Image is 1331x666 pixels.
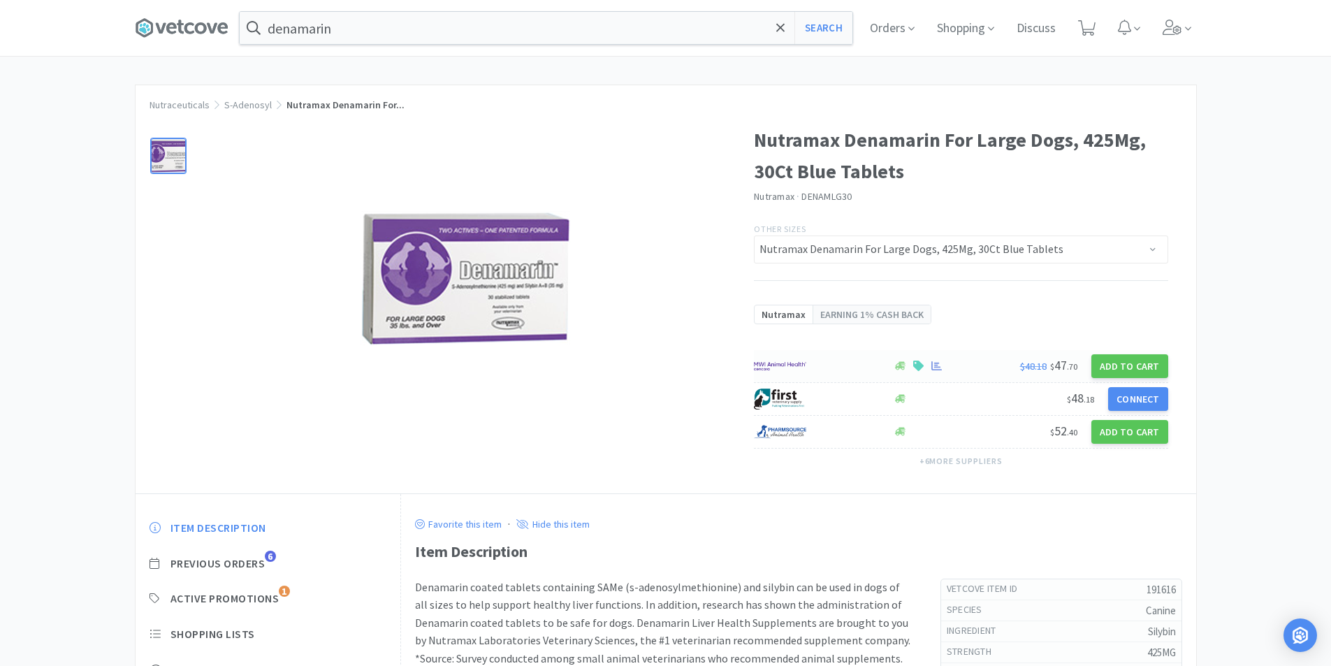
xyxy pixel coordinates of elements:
span: Nutramax [762,307,806,322]
p: Favorite this item [425,518,502,530]
button: Search [794,12,852,44]
span: Item Description [170,521,266,535]
h5: 191616 [1028,582,1175,597]
span: $48.18 [1020,360,1047,372]
p: Other Sizes [754,222,1168,236]
span: $ [1067,394,1071,405]
span: 48 [1067,390,1094,406]
img: 7915dbd3f8974342a4dc3feb8efc1740_58.png [754,421,806,442]
button: Add to Cart [1091,420,1168,444]
div: · [508,515,510,533]
a: Nutramax [754,190,794,203]
h5: Silybin [1008,624,1176,639]
button: +6more suppliers [912,451,1010,471]
span: 52 [1050,423,1077,439]
span: . 40 [1067,427,1077,437]
h5: Canine [994,603,1176,618]
span: $ [1050,361,1054,372]
span: . 18 [1084,394,1094,405]
div: Item Description [415,540,1182,564]
h6: strength [947,645,1003,659]
a: Nutraceuticals [150,99,210,111]
span: 1 [279,586,290,597]
h6: Species [947,603,994,617]
span: 47 [1050,357,1077,373]
span: Shopping Lists [170,627,255,642]
span: · [797,190,799,203]
input: Search by item, sku, manufacturer, ingredient, size... [240,12,852,44]
a: S-Adenosyl [224,99,272,111]
span: $ [1050,427,1054,437]
h6: ingredient [947,624,1008,638]
h6: Vetcove Item Id [947,582,1029,596]
p: Hide this item [529,518,590,530]
a: Discuss [1011,22,1061,35]
img: 0f71a66360ee41c09e79cfdd13eccb68_9622.png [361,211,570,345]
span: . 70 [1067,361,1077,372]
a: NutramaxEarning 1% Cash Back [754,305,931,324]
button: Add to Cart [1091,354,1168,378]
span: Previous Orders [170,556,266,571]
span: DENAMLG30 [801,190,852,203]
span: Earning 1% Cash Back [820,307,924,322]
span: 6 [265,551,276,562]
span: Nutramax Denamarin For... [286,99,405,111]
img: f6b2451649754179b5b4e0c70c3f7cb0_2.png [754,356,806,377]
h5: 425MG [1003,645,1175,660]
div: Open Intercom Messenger [1283,618,1317,652]
h1: Nutramax Denamarin For Large Dogs, 425Mg, 30Ct Blue Tablets [754,124,1168,187]
button: Connect [1108,387,1168,411]
img: 67d67680309e4a0bb49a5ff0391dcc42_6.png [754,389,806,410]
span: Active Promotions [170,591,279,606]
